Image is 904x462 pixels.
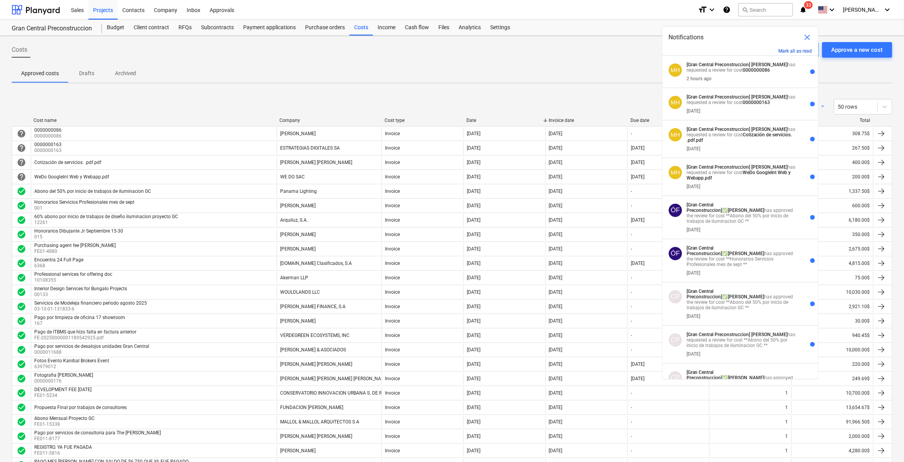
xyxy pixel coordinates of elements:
div: DEVELOPMENT FEE [DATE] [34,387,92,392]
button: Search [738,3,793,16]
a: Settings [486,20,515,35]
strong: [PERSON_NAME] [751,62,787,67]
a: Next page [818,102,828,111]
div: [DATE] [549,390,563,396]
div: [DATE] [631,145,644,151]
div: [DATE] [549,289,563,295]
div: Servicios de Modeleja financiero periodo agosto 2025 [34,300,147,306]
div: - [631,333,632,338]
div: [PERSON_NAME] [280,131,316,136]
div: Invoice was approved [17,287,26,297]
div: Invoice was approved [17,360,26,369]
strong: [PERSON_NAME] [751,127,787,132]
div: - [631,189,632,194]
div: [DATE] [687,146,700,152]
div: [DATE] [467,203,480,208]
div: [DATE] [467,174,480,180]
div: [DATE] [549,131,563,136]
div: Invoice [385,232,400,237]
div: Invoice [385,304,400,309]
div: [DATE] [549,275,563,280]
div: 91,966.50$ [791,416,873,428]
div: Invoice [385,376,400,381]
div: Claudia Perez [669,371,682,384]
div: CONSERVATORIO INNOVACION URBANA S. DE RL [280,390,384,396]
p: 0000000086 [34,133,63,139]
div: 30.00$ [791,315,873,327]
div: Date [466,118,542,123]
p: FE-20250000001189542925.pdf [34,335,138,341]
div: - [631,131,632,136]
div: [DATE] [549,145,563,151]
strong: [Gran Central Preconstruccion] [687,289,722,300]
div: 2,921.10$ [791,300,873,313]
div: [DATE] [549,160,563,165]
a: RFQs [174,20,196,35]
i: keyboard_arrow_down [828,5,837,14]
span: check_circle [17,259,26,268]
div: Invoice was approved [17,230,26,239]
div: [DATE] [467,333,480,338]
strong: 0000000163 [743,100,770,105]
div: Purchasing agent fee [PERSON_NAME] [34,243,116,248]
p: 10108355 [34,277,114,284]
div: Invoice [385,289,400,295]
p: 015 [34,234,125,240]
div: Invoice [385,261,400,266]
div: [DATE] [687,314,700,319]
div: 2,000.00$ [791,430,873,443]
div: Abono del 50% por inicio de trabajos de iluminacion GC [34,189,151,194]
div: Cost type [385,118,461,123]
strong: [PERSON_NAME] [751,164,787,170]
strong: [PERSON_NAME] [728,294,764,300]
strong: [PERSON_NAME] [751,94,787,100]
div: Invoice [385,217,400,223]
div: [PERSON_NAME] [280,232,316,237]
div: [DATE] [631,160,644,165]
div: Arquiluz, S.A. [280,217,308,223]
div: Honorarios Servicios Profesionales mes de sept [34,199,134,205]
p: FE01-4880 [34,248,117,255]
strong: Cotización de servicios. .pdf.pdf [687,132,792,143]
div: [DATE] [549,376,563,381]
div: 2,675.00$ [791,243,873,255]
span: check_circle [17,215,26,225]
div: Encuentra 24 Full Page [34,257,83,263]
p: has requested a review for cost [687,62,795,73]
p: ✅ has approved the review for cost **Honorarios Servicios Profesionales mes de sept ** [687,370,795,391]
p: ✅ has approved the review for cost **Abono del 50% por inicio de trabajos de iluminacion GC ** [687,289,795,310]
div: [DATE] [549,174,563,180]
div: [DATE] [687,227,700,233]
span: check_circle [17,331,26,340]
p: ✅ has approved the review for cost **Abono del 50% por inicio de trabajos de iluminacion GC ** [687,202,795,224]
span: 33 [804,1,813,9]
div: [DATE] [467,347,480,353]
div: Budget [102,20,129,35]
div: [PERSON_NAME] [280,246,316,252]
button: Approve a new cost [822,42,892,58]
span: MH [671,169,680,176]
span: CP [671,336,680,344]
div: 2 hours ago [687,76,712,81]
div: Invoice was approved [17,331,26,340]
div: Invoice was approved [17,374,26,383]
strong: [Gran Central Preconstruccion] [687,94,750,100]
strong: 0000000086 [743,67,770,73]
div: [PERSON_NAME] [PERSON_NAME] [PERSON_NAME] [280,376,389,381]
span: CP [671,374,680,381]
div: Invoice [385,333,400,338]
div: Invoice [385,131,400,136]
div: 13,654.67$ [791,401,873,414]
span: check_circle [17,316,26,326]
div: 1,337.50$ [791,185,873,197]
div: [DATE] [549,217,563,223]
p: ✅ has approved the review for cost **Honorarios Servicios Profesionales mes de sept ** [687,245,795,267]
div: Akerman LLP [280,275,308,280]
span: MH [671,99,680,106]
div: 4,280.00$ [791,444,873,457]
div: Invoice [385,246,400,252]
div: Purchase orders [300,20,350,35]
div: [DATE] [687,108,700,114]
strong: [PERSON_NAME] [728,375,764,381]
span: MH [671,131,680,138]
